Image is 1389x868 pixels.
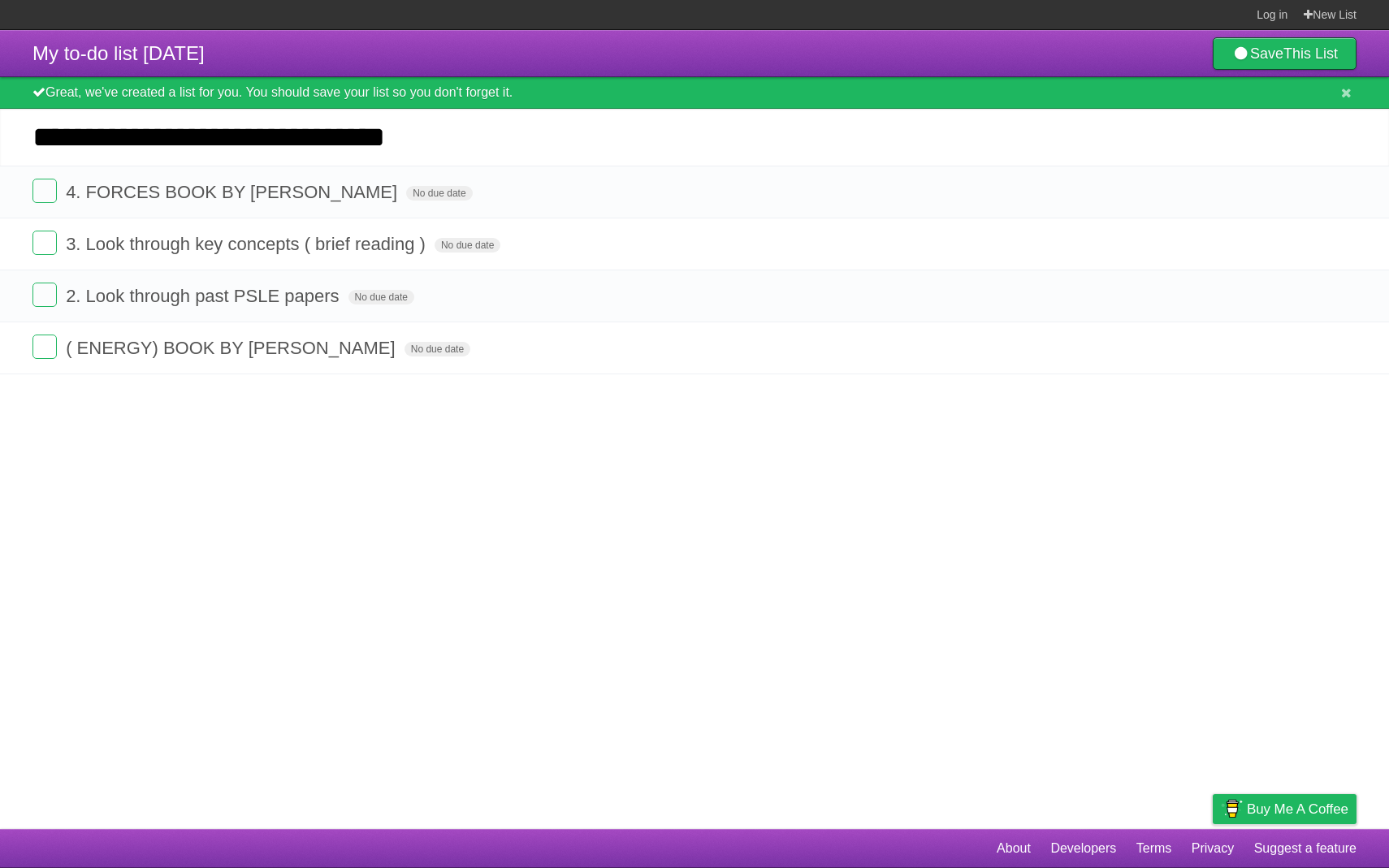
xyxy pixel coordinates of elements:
[32,42,205,64] span: My to-do list [DATE]
[66,234,430,254] span: 3. Look through key concepts ( brief reading )
[405,342,470,356] span: No due date
[32,283,57,307] label: Done
[32,335,57,359] label: Done
[1283,45,1338,62] b: This List
[66,182,401,202] span: 4. FORCES BOOK BY [PERSON_NAME]
[1192,833,1234,864] a: Privacy
[1254,833,1357,864] a: Suggest a feature
[997,833,1031,864] a: About
[1050,833,1116,864] a: Developers
[32,179,57,203] label: Done
[1247,795,1348,823] span: Buy me a coffee
[435,238,500,253] span: No due date
[66,338,399,358] span: ( ENERGY) BOOK BY [PERSON_NAME]
[1136,833,1172,864] a: Terms
[32,231,57,255] label: Done
[1213,37,1357,70] a: SaveThis List
[1221,795,1243,823] img: Buy me a coffee
[66,286,343,306] span: 2. Look through past PSLE papers
[1213,794,1357,824] a: Buy me a coffee
[348,290,414,304] span: No due date
[406,186,472,201] span: No due date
